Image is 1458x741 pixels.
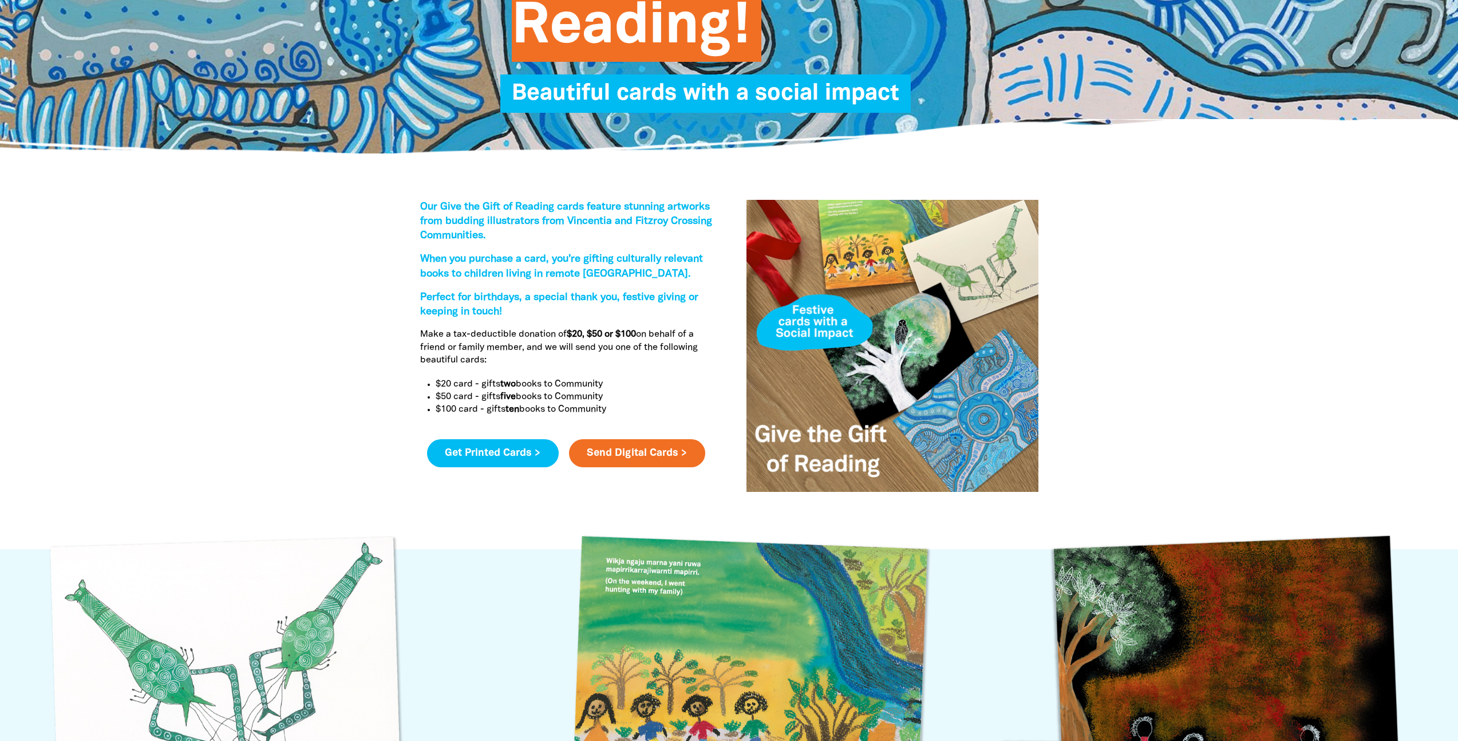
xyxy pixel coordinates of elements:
p: $100 card - gifts books to Community [436,403,712,416]
span: Perfect for birthdays, a special thank you, festive giving or keeping in touch! [420,293,698,317]
strong: two [500,380,516,388]
strong: $20, $50 or $100 [567,330,636,338]
span: When you purchase a card, you’re gifting culturally relevant books to children living in remote [... [420,254,703,278]
p: $20 card - gifts books to Community [436,378,712,391]
a: Get Printed Cards > [427,439,559,468]
p: Make a tax-deductible donation of on behalf of a friend or family member, and we will send you on... [420,328,712,366]
p: $50 card - gifts books to Community [436,391,712,403]
a: Send Digital Cards > [569,439,705,468]
strong: five [500,393,516,401]
span: Our Give the Gift of Reading cards feature stunning artworks from budding illustrators from Vince... [420,202,712,241]
span: Beautiful cards with a social impact [512,83,899,113]
strong: ten [505,405,519,413]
